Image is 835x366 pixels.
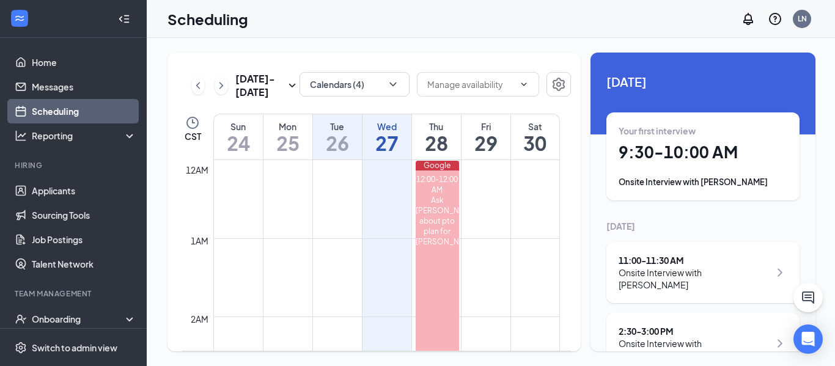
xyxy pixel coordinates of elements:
a: Messages [32,75,136,99]
svg: Analysis [15,130,27,142]
div: Team Management [15,288,134,299]
a: August 29, 2025 [462,114,510,159]
h1: 26 [313,133,362,153]
div: Onboarding [32,313,126,325]
a: August 26, 2025 [313,114,362,159]
a: Sourcing Tools [32,203,136,227]
a: Home [32,50,136,75]
a: Scheduling [32,99,136,123]
span: CST [185,130,201,142]
div: Google [416,161,459,170]
div: 11:00 - 11:30 AM [619,254,770,266]
div: Switch to admin view [32,342,117,354]
a: August 25, 2025 [263,114,312,159]
div: 1am [188,234,211,247]
div: Onsite Interview with [PERSON_NAME] [619,337,770,362]
div: 12am [183,163,211,177]
div: Ask [PERSON_NAME] about pto plan for [PERSON_NAME] [416,195,459,247]
h1: 9:30 - 10:00 AM [619,142,787,163]
h1: 27 [362,133,411,153]
svg: ChevronDown [387,78,399,90]
svg: Settings [551,77,566,92]
svg: UserCheck [15,313,27,325]
div: Onsite Interview with [PERSON_NAME] [619,266,770,291]
h1: 25 [263,133,312,153]
span: [DATE] [606,72,800,91]
h1: 24 [214,133,263,153]
div: Open Intercom Messenger [793,324,823,354]
div: LN [798,13,807,24]
div: 2am [188,312,211,326]
svg: QuestionInfo [768,12,782,26]
button: ChatActive [793,283,823,312]
a: Job Postings [32,227,136,252]
button: ChevronLeft [191,76,205,95]
svg: ChatActive [801,290,815,305]
div: Sun [214,120,263,133]
svg: Notifications [741,12,756,26]
div: Mon [263,120,312,133]
a: August 30, 2025 [511,114,560,159]
svg: ChevronLeft [192,78,204,93]
a: August 24, 2025 [214,114,263,159]
button: ChevronRight [215,76,228,95]
h1: 30 [511,133,560,153]
svg: ChevronRight [773,336,787,351]
svg: Clock [185,115,200,130]
a: Settings [546,72,571,99]
div: Wed [362,120,411,133]
h1: Scheduling [167,9,248,29]
h1: 28 [412,133,461,153]
a: Talent Network [32,252,136,276]
svg: ChevronRight [773,265,787,280]
div: Fri [462,120,510,133]
div: 12:00-12:00 AM [416,174,459,195]
svg: SmallChevronDown [285,78,300,93]
svg: Collapse [118,13,130,25]
a: August 28, 2025 [412,114,461,159]
svg: ChevronRight [215,78,227,93]
div: 2:30 - 3:00 PM [619,325,770,337]
div: [DATE] [606,220,800,232]
a: August 27, 2025 [362,114,411,159]
div: Onsite Interview with [PERSON_NAME] [619,176,787,188]
h3: [DATE] - [DATE] [235,72,285,99]
a: Applicants [32,178,136,203]
div: Thu [412,120,461,133]
div: Reporting [32,130,137,142]
h1: 29 [462,133,510,153]
svg: Settings [15,342,27,354]
button: Settings [546,72,571,97]
div: Hiring [15,160,134,170]
div: Sat [511,120,560,133]
div: Your first interview [619,125,787,137]
button: Calendars (4)ChevronDown [300,72,410,97]
svg: WorkstreamLogo [13,12,26,24]
div: Tue [313,120,362,133]
svg: ChevronDown [519,79,529,89]
input: Manage availability [427,78,514,91]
